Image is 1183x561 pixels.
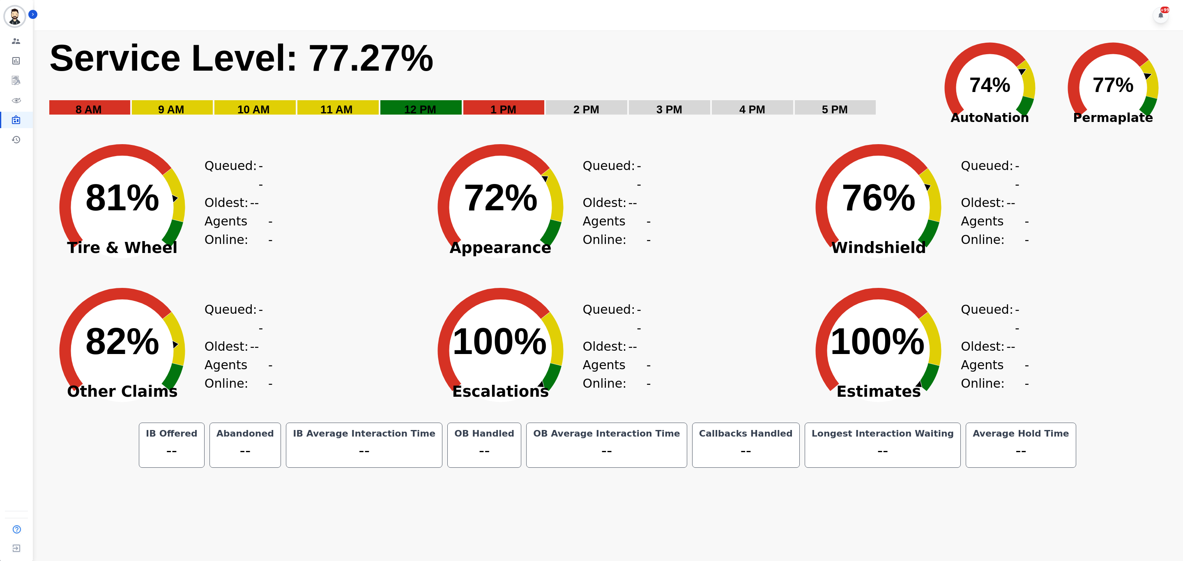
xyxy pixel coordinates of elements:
div: -- [810,439,956,462]
span: -- [259,300,266,337]
div: Average Hold Time [971,428,1070,439]
div: -- [291,439,437,462]
div: Queued: [583,156,644,193]
span: -- [268,212,274,249]
span: -- [268,356,274,393]
div: Oldest: [205,193,266,212]
text: 82% [85,321,159,362]
text: 8 AM [76,103,102,116]
div: IB Average Interaction Time [291,428,437,439]
span: -- [647,356,653,393]
text: Service Level: 77.27% [49,37,434,78]
span: -- [637,156,644,193]
div: Agents Online: [205,212,274,249]
span: Escalations [419,388,583,396]
div: -- [532,439,682,462]
div: Queued: [583,300,644,337]
text: 9 AM [158,103,184,116]
div: OB Average Interaction Time [532,428,682,439]
span: -- [1006,193,1015,212]
svg: Service Level: 0% [48,36,923,128]
text: 5 PM [822,103,848,116]
div: Oldest: [205,337,266,356]
div: -- [215,439,276,462]
div: Oldest: [961,337,1022,356]
div: Agents Online: [961,356,1031,393]
div: Agents Online: [961,212,1031,249]
div: Queued: [961,156,1022,193]
text: 2 PM [573,103,599,116]
div: Longest Interaction Waiting [810,428,956,439]
div: IB Offered [144,428,199,439]
div: -- [971,439,1070,462]
text: 4 PM [739,103,765,116]
text: 100% [452,321,547,362]
text: 100% [830,321,925,362]
span: Windshield [796,244,961,252]
span: -- [1015,156,1022,193]
span: AutoNation [928,108,1052,127]
span: -- [1015,300,1022,337]
span: -- [250,193,259,212]
span: -- [1006,337,1015,356]
div: Abandoned [215,428,276,439]
span: -- [628,337,638,356]
div: Oldest: [583,193,644,212]
div: Agents Online: [583,212,653,249]
div: Queued: [961,300,1022,337]
span: Tire & Wheel [40,244,205,252]
span: -- [250,337,259,356]
span: Other Claims [40,388,205,396]
img: Bordered avatar [5,7,25,26]
div: -- [144,439,199,462]
div: Agents Online: [205,356,274,393]
span: -- [637,300,644,337]
div: Callbacks Handled [697,428,794,439]
text: 3 PM [656,103,682,116]
span: Permaplate [1052,108,1175,127]
text: 72% [464,177,538,218]
div: Oldest: [583,337,644,356]
div: Queued: [205,156,266,193]
span: -- [259,156,266,193]
div: Agents Online: [583,356,653,393]
text: 1 PM [490,103,516,116]
text: 74% [969,74,1010,97]
text: 77% [1093,74,1134,97]
div: Oldest: [961,193,1022,212]
div: -- [453,439,516,462]
text: 10 AM [237,103,270,116]
div: OB Handled [453,428,516,439]
span: -- [1024,356,1031,393]
span: -- [628,193,638,212]
span: -- [647,212,653,249]
text: 76% [842,177,916,218]
text: 11 AM [320,103,353,116]
div: +99 [1160,7,1169,13]
span: Estimates [796,388,961,396]
div: Queued: [205,300,266,337]
text: 12 PM [404,103,436,116]
text: 81% [85,177,159,218]
span: -- [1024,212,1031,249]
span: Appearance [419,244,583,252]
div: -- [697,439,794,462]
